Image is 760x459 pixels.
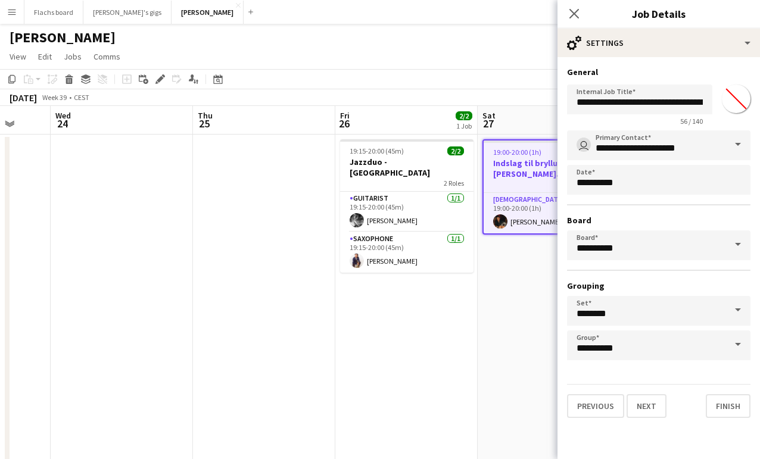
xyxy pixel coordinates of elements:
[74,93,89,102] div: CEST
[172,1,244,24] button: [PERSON_NAME]
[340,157,474,178] h3: Jazzduo - [GEOGRAPHIC_DATA]
[627,394,666,418] button: Next
[33,49,57,64] a: Edit
[567,67,750,77] h3: General
[671,117,712,126] span: 56 / 140
[482,110,496,121] span: Sat
[444,179,464,188] span: 2 Roles
[10,51,26,62] span: View
[567,215,750,226] h3: Board
[481,117,496,130] span: 27
[482,139,616,235] app-job-card: 19:00-20:00 (1h)1/1Indslag til bryllup - [PERSON_NAME] ([PERSON_NAME] sidste bekræftelse)1 Role[D...
[64,51,82,62] span: Jobs
[59,49,86,64] a: Jobs
[706,394,750,418] button: Finish
[39,93,69,102] span: Week 39
[340,232,474,273] app-card-role: Saxophone1/119:15-20:00 (45m)[PERSON_NAME]
[54,117,71,130] span: 24
[94,51,120,62] span: Comms
[5,49,31,64] a: View
[338,117,350,130] span: 26
[567,394,624,418] button: Previous
[198,110,213,121] span: Thu
[567,280,750,291] h3: Grouping
[83,1,172,24] button: [PERSON_NAME]'s gigs
[493,148,541,157] span: 19:00-20:00 (1h)
[10,29,116,46] h1: [PERSON_NAME]
[456,121,472,130] div: 1 Job
[456,111,472,120] span: 2/2
[557,6,760,21] h3: Job Details
[24,1,83,24] button: Flachs board
[447,146,464,155] span: 2/2
[89,49,125,64] a: Comms
[340,139,474,273] app-job-card: 19:15-20:00 (45m)2/2Jazzduo - [GEOGRAPHIC_DATA]2 RolesGuitarist1/119:15-20:00 (45m)[PERSON_NAME]S...
[10,92,37,104] div: [DATE]
[340,110,350,121] span: Fri
[484,158,615,179] h3: Indslag til bryllup - [PERSON_NAME] ([PERSON_NAME] sidste bekræftelse)
[38,51,52,62] span: Edit
[196,117,213,130] span: 25
[484,193,615,233] app-card-role: [DEMOGRAPHIC_DATA] Vocal + Guitar1/119:00-20:00 (1h)[PERSON_NAME]
[557,29,760,57] div: Settings
[340,192,474,232] app-card-role: Guitarist1/119:15-20:00 (45m)[PERSON_NAME]
[350,146,404,155] span: 19:15-20:00 (45m)
[55,110,71,121] span: Wed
